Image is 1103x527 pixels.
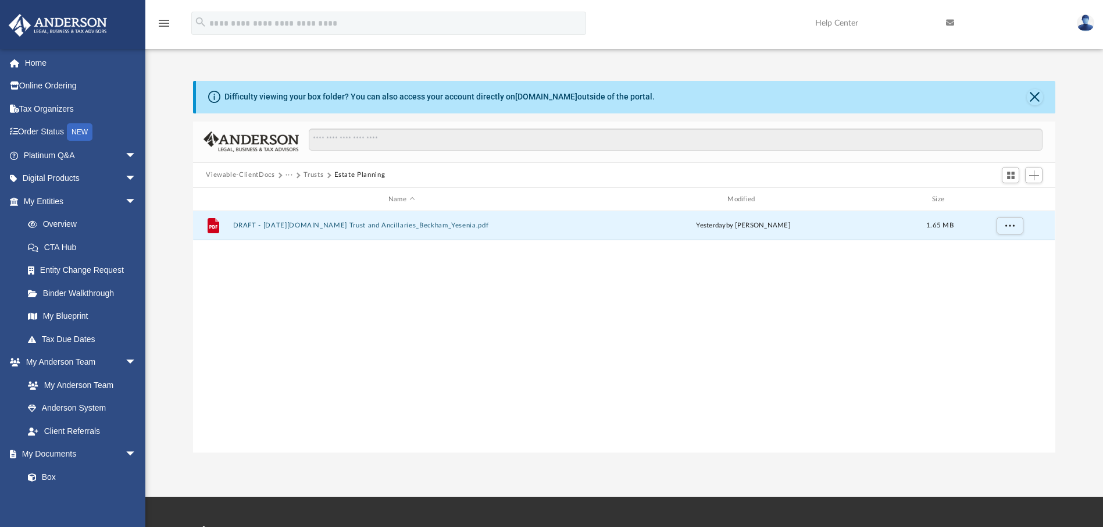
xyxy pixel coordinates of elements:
i: menu [157,16,171,30]
a: menu [157,22,171,30]
span: arrow_drop_down [125,144,148,168]
span: arrow_drop_down [125,443,148,467]
div: grid [193,211,1055,452]
div: NEW [67,123,92,141]
a: Home [8,51,154,74]
span: 1.65 MB [926,223,954,229]
i: search [194,16,207,29]
a: My Anderson Teamarrow_drop_down [8,351,148,374]
a: Order StatusNEW [8,120,154,144]
img: Anderson Advisors Platinum Portal [5,14,110,37]
a: Overview [16,213,154,236]
a: Client Referrals [16,419,148,443]
button: Viewable-ClientDocs [206,170,274,180]
a: My Blueprint [16,305,148,328]
div: id [969,194,1050,205]
a: Digital Productsarrow_drop_down [8,167,154,190]
a: My Documentsarrow_drop_down [8,443,148,466]
a: Anderson System [16,397,148,420]
img: User Pic [1077,15,1094,31]
button: Estate Planning [334,170,385,180]
a: Online Ordering [8,74,154,98]
a: Platinum Q&Aarrow_drop_down [8,144,154,167]
div: id [198,194,227,205]
a: My Entitiesarrow_drop_down [8,190,154,213]
div: Name [233,194,570,205]
span: arrow_drop_down [125,351,148,375]
button: Switch to Grid View [1002,167,1019,183]
button: More options [997,218,1023,235]
a: [DOMAIN_NAME] [515,92,577,101]
a: Binder Walkthrough [16,282,154,305]
button: ··· [285,170,293,180]
span: arrow_drop_down [125,167,148,191]
div: Size [917,194,963,205]
a: Box [16,465,142,489]
a: My Anderson Team [16,373,142,397]
button: Close [1027,89,1043,105]
button: DRAFT - [DATE][DOMAIN_NAME] Trust and Ancillaries_Beckham_Yesenia.pdf [233,222,570,230]
div: Modified [574,194,912,205]
div: Difficulty viewing your box folder? You can also access your account directly on outside of the p... [224,91,655,103]
a: Tax Organizers [8,97,154,120]
a: Tax Due Dates [16,327,154,351]
span: yesterday [697,223,726,229]
a: CTA Hub [16,236,154,259]
a: Entity Change Request [16,259,154,282]
button: Trusts [304,170,323,180]
button: Add [1025,167,1043,183]
span: arrow_drop_down [125,190,148,213]
div: by [PERSON_NAME] [575,221,912,232]
input: Search files and folders [309,129,1043,151]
